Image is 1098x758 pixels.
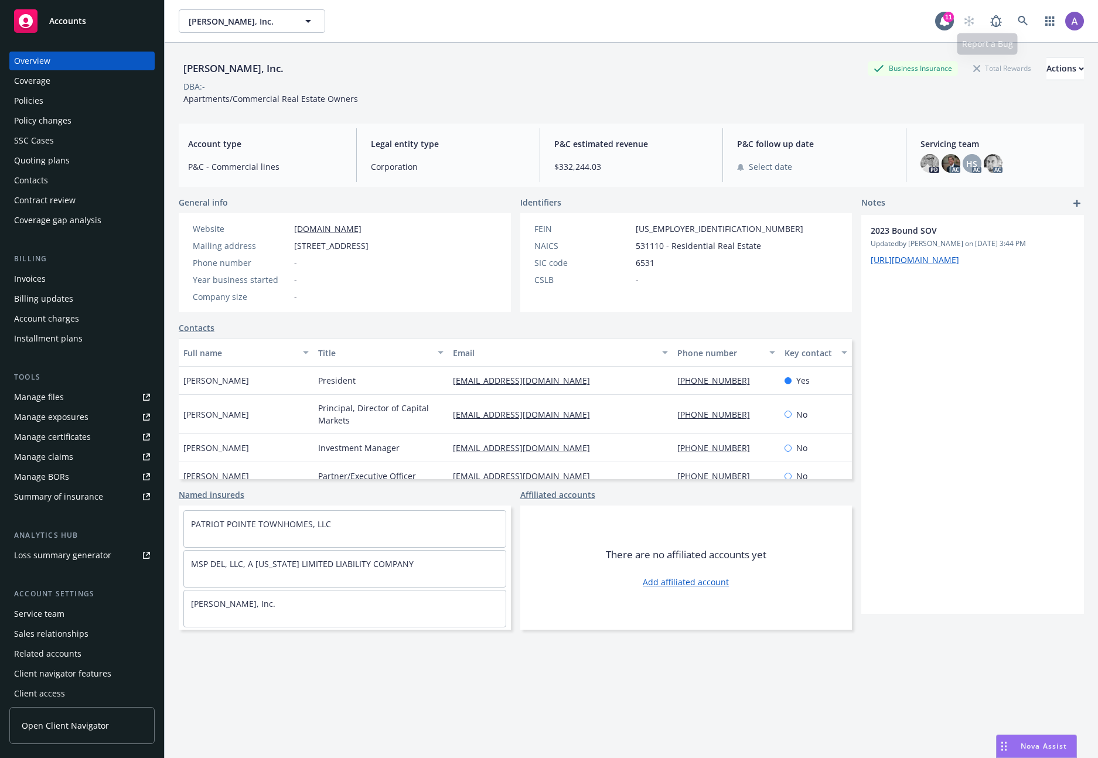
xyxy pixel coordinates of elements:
span: Nova Assist [1021,741,1067,751]
a: [EMAIL_ADDRESS][DOMAIN_NAME] [453,442,599,453]
div: Total Rewards [967,61,1037,76]
a: add [1070,196,1084,210]
span: Legal entity type [371,138,525,150]
div: Contract review [14,191,76,210]
span: - [294,257,297,269]
span: Servicing team [920,138,1075,150]
a: Account charges [9,309,155,328]
div: Manage files [14,388,64,407]
div: Phone number [677,347,763,359]
div: Coverage [14,71,50,90]
a: Loss summary generator [9,546,155,565]
span: Yes [796,374,810,387]
a: [EMAIL_ADDRESS][DOMAIN_NAME] [453,375,599,386]
a: Start snowing [957,9,981,33]
div: Phone number [193,257,289,269]
a: Service team [9,605,155,623]
a: Contract review [9,191,155,210]
a: Summary of insurance [9,487,155,506]
a: [PHONE_NUMBER] [677,375,759,386]
span: Account type [188,138,342,150]
div: Sales relationships [14,624,88,643]
div: Account settings [9,588,155,600]
span: [PERSON_NAME] [183,408,249,421]
span: P&C - Commercial lines [188,161,342,173]
img: photo [984,154,1002,173]
div: Service team [14,605,64,623]
a: Manage BORs [9,467,155,486]
div: Coverage gap analysis [14,211,101,230]
img: photo [1065,12,1084,30]
a: [URL][DOMAIN_NAME] [871,254,959,265]
span: Apartments/Commercial Real Estate Owners [183,93,358,104]
div: Manage claims [14,448,73,466]
div: Billing [9,253,155,265]
a: Manage claims [9,448,155,466]
a: edit [1044,224,1058,238]
div: Overview [14,52,50,70]
span: Manage exposures [9,408,155,426]
button: Key contact [780,339,852,367]
a: Report a Bug [984,9,1008,33]
a: Search [1011,9,1035,33]
button: Title [313,339,448,367]
button: Full name [179,339,313,367]
div: Business Insurance [868,61,958,76]
div: Manage BORs [14,467,69,486]
a: MSP DEL, LLC, A [US_STATE] LIMITED LIABILITY COMPANY [191,558,414,569]
span: General info [179,196,228,209]
a: Contacts [9,171,155,190]
a: Contacts [179,322,214,334]
a: [PHONE_NUMBER] [677,409,759,420]
span: - [636,274,639,286]
div: Loss summary generator [14,546,111,565]
span: [STREET_ADDRESS] [294,240,369,252]
div: Quoting plans [14,151,70,170]
a: [PHONE_NUMBER] [677,470,759,482]
span: Select date [749,161,792,173]
a: Named insureds [179,489,244,501]
a: Manage certificates [9,428,155,446]
span: 6531 [636,257,654,269]
a: remove [1061,224,1075,238]
span: Accounts [49,16,86,26]
span: No [796,470,807,482]
button: [PERSON_NAME], Inc. [179,9,325,33]
div: Mailing address [193,240,289,252]
span: HS [966,158,977,170]
a: [PERSON_NAME], Inc. [191,598,275,609]
div: Analytics hub [9,530,155,541]
span: $332,244.03 [554,161,708,173]
img: photo [942,154,960,173]
div: Year business started [193,274,289,286]
a: Related accounts [9,644,155,663]
div: Policies [14,91,43,110]
span: [PERSON_NAME] [183,442,249,454]
span: Open Client Navigator [22,719,109,732]
a: [EMAIL_ADDRESS][DOMAIN_NAME] [453,409,599,420]
div: Drag to move [997,735,1011,757]
span: P&C follow up date [737,138,891,150]
a: Switch app [1038,9,1062,33]
a: Manage files [9,388,155,407]
span: Partner/Executive Officer [318,470,416,482]
span: President [318,374,356,387]
span: Updated by [PERSON_NAME] on [DATE] 3:44 PM [871,238,1075,249]
div: Title [318,347,431,359]
span: Investment Manager [318,442,400,454]
div: Full name [183,347,296,359]
div: Client navigator features [14,664,111,683]
div: Contacts [14,171,48,190]
a: Billing updates [9,289,155,308]
a: Sales relationships [9,624,155,643]
a: Client access [9,684,155,703]
span: 531110 - Residential Real Estate [636,240,761,252]
div: Account charges [14,309,79,328]
a: Quoting plans [9,151,155,170]
span: No [796,408,807,421]
a: [PHONE_NUMBER] [677,442,759,453]
span: 2023 Bound SOV [871,224,1044,237]
a: Invoices [9,269,155,288]
span: [PERSON_NAME] [183,374,249,387]
div: Manage certificates [14,428,91,446]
